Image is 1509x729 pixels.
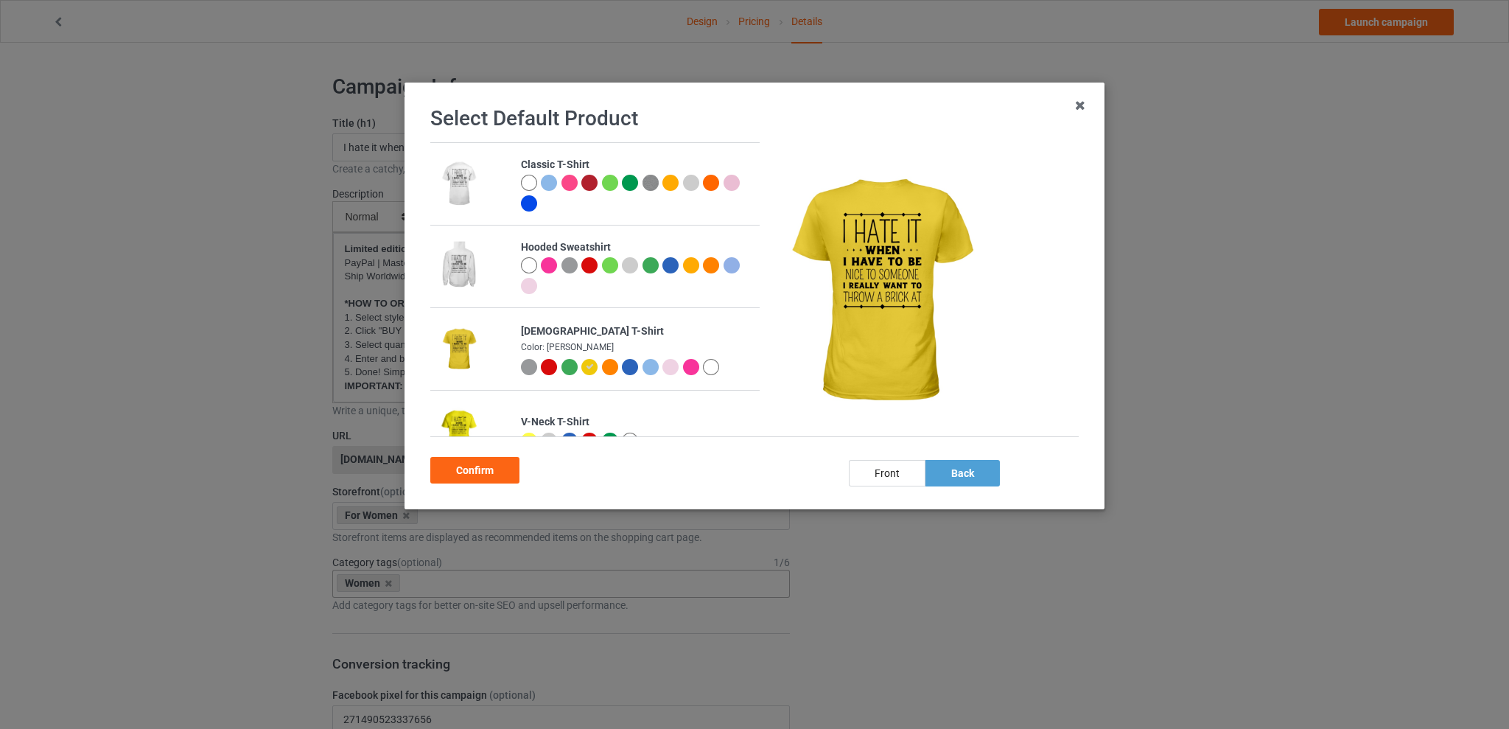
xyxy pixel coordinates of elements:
[849,460,925,486] div: front
[430,457,519,484] div: Confirm
[521,324,752,339] div: [DEMOGRAPHIC_DATA] T-Shirt
[430,105,1079,132] h1: Select Default Product
[643,175,659,191] img: heather_texture.png
[521,240,752,255] div: Hooded Sweatshirt
[521,158,752,172] div: Classic T-Shirt
[521,341,752,354] div: Color: [PERSON_NAME]
[521,415,752,430] div: V-Neck T-Shirt
[925,460,1000,486] div: back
